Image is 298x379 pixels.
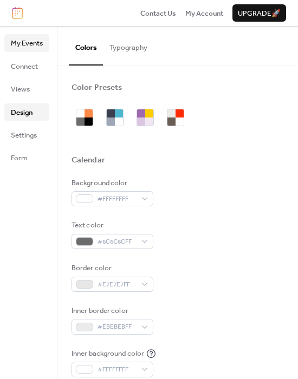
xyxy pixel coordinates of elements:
button: Colors [69,26,103,65]
a: Settings [4,126,49,143]
span: Views [11,84,30,95]
span: Form [11,153,28,164]
span: #FFFFFFFF [98,194,136,205]
img: logo [12,7,23,19]
span: Design [11,107,33,118]
div: Inner border color [72,305,151,316]
span: #EBEBEBFF [98,322,136,332]
button: Upgrade🚀 [232,4,286,22]
a: My Account [185,8,223,18]
span: Upgrade 🚀 [238,8,281,19]
a: Views [4,80,49,97]
div: Color Presets [72,82,122,93]
a: My Events [4,34,49,51]
span: #6C6C6CFF [98,237,136,247]
div: Border color [72,263,151,273]
span: Settings [11,130,37,141]
a: Contact Us [140,8,176,18]
button: Typography [103,26,154,64]
div: Text color [72,220,151,231]
span: #FFFFFFFF [98,364,136,375]
a: Connect [4,57,49,75]
span: My Events [11,38,43,49]
span: #E7E7E7FF [98,279,136,290]
div: Calendar [72,155,105,166]
a: Design [4,103,49,121]
a: Form [4,149,49,166]
span: Connect [11,61,38,72]
div: Background color [72,178,151,188]
span: Contact Us [140,8,176,19]
div: Inner background color [72,348,144,359]
span: My Account [185,8,223,19]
